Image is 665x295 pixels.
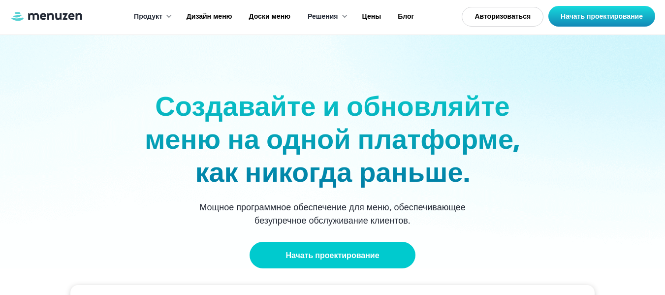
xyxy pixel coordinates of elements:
[548,6,655,27] a: Начать проектирование
[353,1,389,32] a: Цены
[475,11,531,21] font: Авторизоваться
[124,1,177,32] div: Продукт
[240,1,298,32] a: Доски меню
[285,250,379,261] font: Начать проектирование
[362,11,381,21] font: Цены
[561,11,643,21] font: Начать проектирование
[249,11,290,21] font: Доски меню
[250,242,415,268] a: Начать проектирование
[388,1,421,32] a: Блог
[134,11,162,21] font: Продукт
[462,7,543,27] a: Авторизоваться
[398,11,414,21] font: Блог
[308,11,338,21] font: Решения
[298,1,352,32] div: Решения
[145,87,520,191] font: Создавайте и обновляйте меню на одной платформе, как никогда раньше.
[177,1,240,32] a: Дизайн меню
[187,11,232,21] font: Дизайн меню
[199,201,466,227] font: Мощное программное обеспечение для меню, обеспечивающее безупречное обслуживание клиентов.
